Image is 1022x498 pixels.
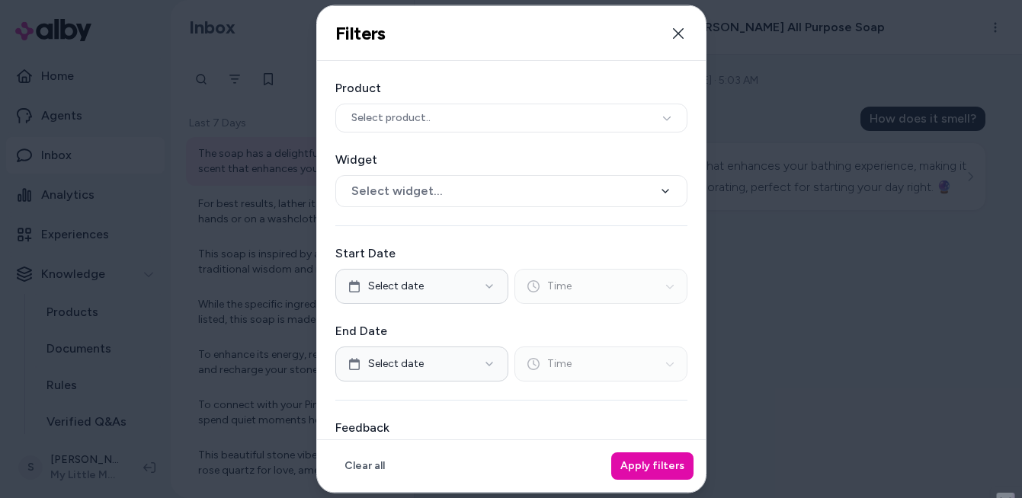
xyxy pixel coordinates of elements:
[351,110,431,126] span: Select product..
[368,279,424,294] span: Select date
[368,356,424,372] span: Select date
[335,79,687,97] label: Product
[335,175,687,207] button: Select widget...
[335,244,687,263] label: Start Date
[335,419,687,437] label: Feedback
[335,322,687,340] label: End Date
[335,21,386,44] h2: Filters
[335,452,394,480] button: Clear all
[335,346,508,381] button: Select date
[611,452,694,480] button: Apply filters
[335,151,687,169] label: Widget
[335,269,508,304] button: Select date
